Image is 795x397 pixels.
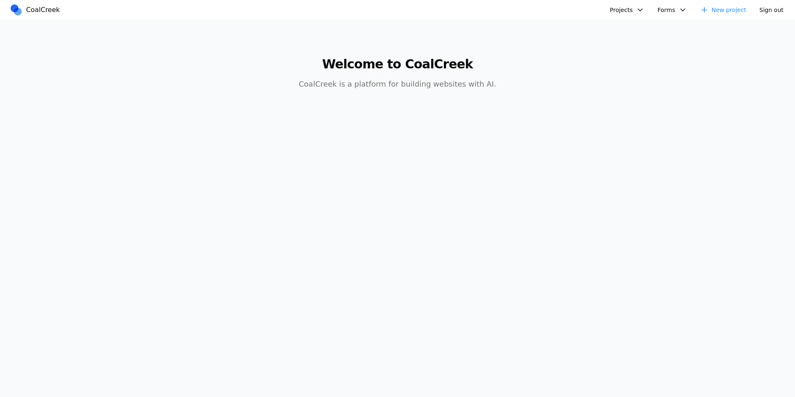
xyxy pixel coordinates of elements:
[26,5,60,15] span: CoalCreek
[605,3,649,17] button: Projects
[653,3,692,17] button: Forms
[754,3,788,17] button: Sign out
[695,3,752,17] a: New project
[238,57,556,72] h1: Welcome to CoalCreek
[238,78,556,90] p: CoalCreek is a platform for building websites with AI.
[10,4,63,16] a: CoalCreek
